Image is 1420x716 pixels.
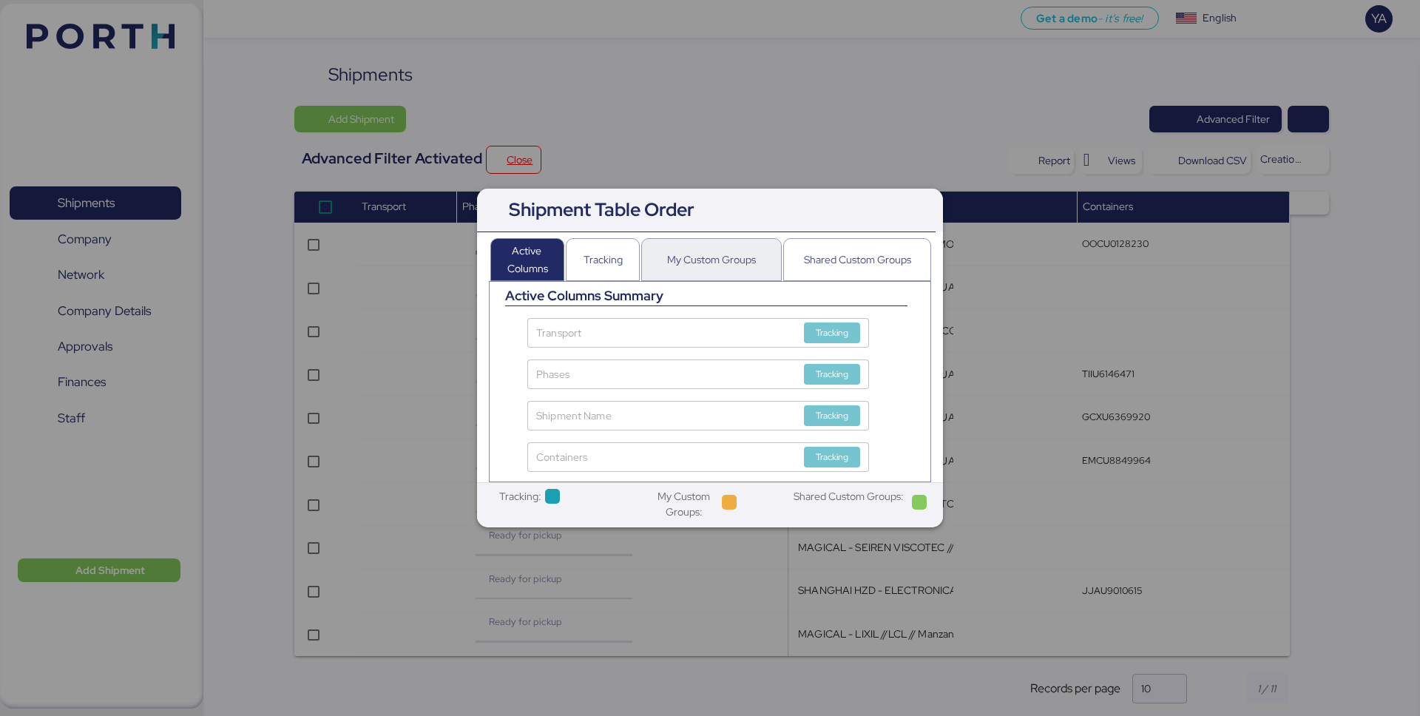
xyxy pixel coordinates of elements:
[804,251,911,268] div: Shared Custom Groups
[873,320,915,346] button: TransportTransportTracking
[584,251,623,268] div: Tracking
[657,490,710,519] label: My Custom Groups:
[873,444,915,470] button: ContainersContainersTracking
[873,402,915,429] button: Shipment NameShipment NameTracking
[794,490,904,503] label: Shared Custom Groups:
[667,251,756,268] div: My Custom Groups
[873,361,915,388] button: PhasesPhasesTracking
[503,242,552,277] div: Active Columns
[499,490,541,503] label: Tracking:
[509,197,694,222] span: Shipment Table Order
[505,286,915,305] div: Active Columns Summary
